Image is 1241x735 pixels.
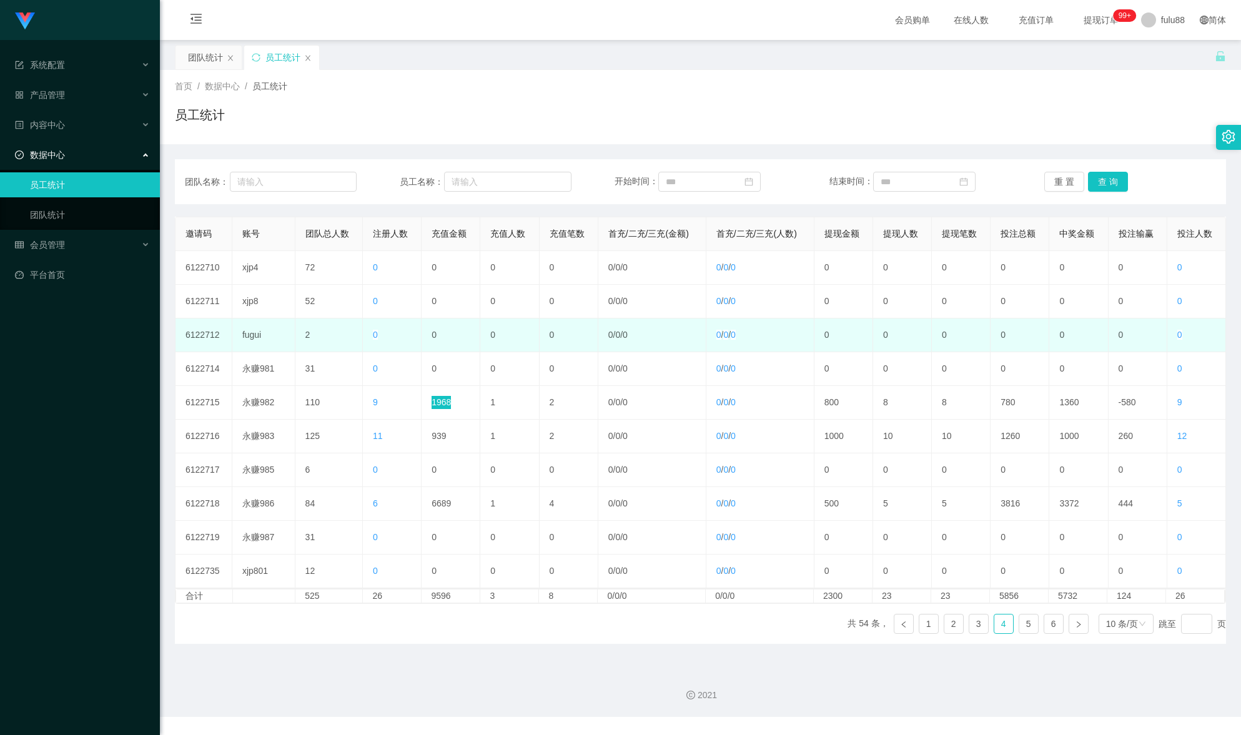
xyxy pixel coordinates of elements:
[176,285,232,318] td: 6122711
[1215,51,1226,62] i: 图标: unlock
[1019,614,1039,634] li: 5
[608,397,613,407] span: 0
[1075,621,1082,628] i: 图标: right
[994,614,1013,633] a: 4
[1077,16,1125,24] span: 提现订单
[932,453,991,487] td: 0
[295,386,363,420] td: 110
[598,521,706,555] td: / /
[731,330,736,340] span: 0
[615,566,620,576] span: 0
[731,532,736,542] span: 0
[295,352,363,386] td: 31
[959,177,968,186] i: 图标: calendar
[731,566,736,576] span: 0
[176,251,232,285] td: 6122710
[185,175,230,189] span: 团队名称：
[814,251,873,285] td: 0
[716,363,721,373] span: 0
[373,498,378,508] span: 6
[1001,229,1036,239] span: 投注总额
[15,91,24,99] i: 图标: appstore-o
[608,262,613,272] span: 0
[716,431,721,441] span: 0
[608,330,613,340] span: 0
[373,363,378,373] span: 0
[608,363,613,373] span: 0
[1044,172,1084,192] button: 重 置
[422,318,480,352] td: 0
[615,296,620,306] span: 0
[540,555,598,588] td: 0
[1177,330,1182,340] span: 0
[598,555,706,588] td: / /
[232,555,295,588] td: xjp801
[1119,229,1154,239] span: 投注输赢
[716,566,721,576] span: 0
[608,296,613,306] span: 0
[540,352,598,386] td: 0
[932,487,991,521] td: 5
[873,453,932,487] td: 0
[304,54,312,62] i: 图标: close
[814,420,873,453] td: 1000
[480,318,539,352] td: 0
[373,397,378,407] span: 9
[706,352,814,386] td: / /
[716,397,721,407] span: 0
[932,521,991,555] td: 0
[232,352,295,386] td: 永赚981
[932,420,991,453] td: 10
[295,285,363,318] td: 52
[176,555,232,588] td: 6122735
[991,251,1049,285] td: 0
[598,487,706,521] td: / /
[242,229,260,239] span: 账号
[185,229,212,239] span: 邀请码
[598,285,706,318] td: / /
[991,318,1049,352] td: 0
[706,453,814,487] td: / /
[615,532,620,542] span: 0
[15,150,65,160] span: 数据中心
[873,285,932,318] td: 0
[175,106,225,124] h1: 员工统计
[608,431,613,441] span: 0
[716,330,721,340] span: 0
[305,229,349,239] span: 团队总人数
[994,614,1014,634] li: 4
[422,521,480,555] td: 0
[265,46,300,69] div: 员工统计
[188,46,223,69] div: 团队统计
[176,386,232,420] td: 6122715
[176,352,232,386] td: 6122714
[615,498,620,508] span: 0
[480,352,539,386] td: 0
[1049,555,1108,588] td: 0
[873,521,932,555] td: 0
[422,352,480,386] td: 0
[991,285,1049,318] td: 0
[176,487,232,521] td: 6122718
[991,386,1049,420] td: 780
[814,352,873,386] td: 0
[731,498,736,508] span: 0
[623,566,628,576] span: 0
[227,54,234,62] i: 图标: close
[550,229,585,239] span: 充值笔数
[731,465,736,475] span: 0
[1177,397,1182,407] span: 9
[608,498,613,508] span: 0
[373,296,378,306] span: 0
[1069,614,1089,634] li: 下一页
[1049,352,1108,386] td: 0
[969,614,989,634] li: 3
[1049,521,1108,555] td: 0
[176,589,233,603] td: 合计
[422,555,480,588] td: 0
[400,175,445,189] span: 员工名称：
[422,487,480,521] td: 6689
[731,262,736,272] span: 0
[373,330,378,340] span: 0
[1109,352,1167,386] td: 0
